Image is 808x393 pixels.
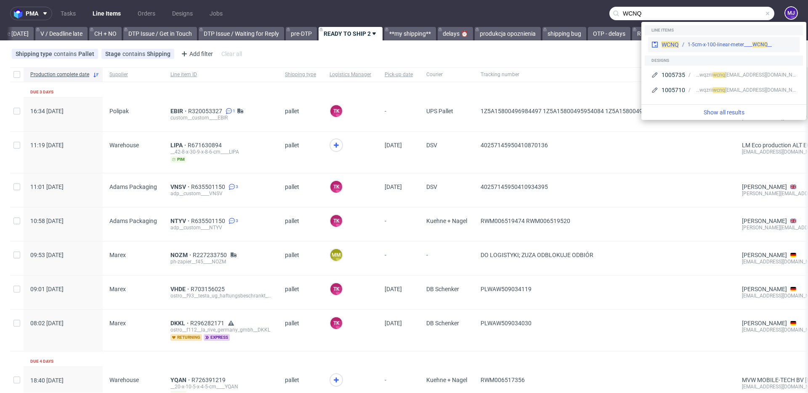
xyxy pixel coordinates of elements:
span: nq [719,87,725,93]
a: DTP Issue / Waiting for Reply [199,27,284,40]
span: Adams Packaging [109,218,157,224]
span: pallet [285,252,316,265]
span: [DATE] [385,183,402,190]
div: __1-5cm-x-100-linear-meter____ [688,41,772,48]
a: OTP - delays [588,27,630,40]
div: yzdwqzrii [694,71,719,79]
a: CH + NO [89,27,122,40]
span: Line item ID [170,71,271,78]
div: Shipping [147,50,170,57]
span: RWM006519474 RWM006519520 [481,218,570,224]
div: __20-x-10-5-x-4-5-cm____YQAN [170,383,271,390]
span: 09:01 [DATE] [30,286,64,292]
figcaption: TK [330,105,342,117]
span: returning [170,334,202,341]
a: LIPA [170,142,188,149]
a: Orders [133,7,160,20]
a: VNSV [170,183,191,190]
a: NTYV [170,218,191,224]
span: 1Z5A15800496984497 1Z5A15800495954084 1Z5A15800495518304 1Z5A15800499071511 [481,108,728,114]
span: DSV [426,142,467,163]
span: 3 [236,183,238,190]
span: WCNQ [752,42,768,48]
span: contains [122,50,147,57]
div: Add filter [178,47,215,61]
span: Kuehne + Nagel [426,218,467,231]
figcaption: TK [330,215,342,227]
span: [DATE] [385,286,402,292]
span: pallet [285,218,316,231]
span: R296282171 [190,320,226,327]
a: R635501150 [191,218,227,224]
span: - [385,252,413,265]
figcaption: TK [330,317,342,329]
a: [PERSON_NAME] [742,286,787,292]
a: R320053327 [188,108,224,114]
span: Warehouse [109,377,139,383]
span: - [385,218,413,231]
div: Due 4 days [30,358,53,365]
a: YQAN [170,377,191,383]
figcaption: MM [330,249,342,261]
span: Courier [426,71,467,78]
span: Polipak [109,108,129,114]
span: R671630894 [188,142,223,149]
a: NOZM [170,252,193,258]
span: wc [713,72,719,78]
div: 1005710 [662,86,685,94]
a: V / Deadline late [35,27,88,40]
a: R227233750 [193,252,229,258]
div: ostro__f112__la_rive_germany_gmbh__DKKL [170,327,271,333]
figcaption: TK [330,181,342,193]
a: R726391219 [191,377,227,383]
div: Clear all [220,48,244,60]
div: 1005735 [662,71,685,79]
span: Logistics Manager [330,71,371,78]
span: Marex [109,252,126,258]
span: Warehouse [109,142,139,149]
div: Line items [645,25,803,35]
span: nq [719,72,725,78]
span: 11:01 [DATE] [30,183,64,190]
span: Shipping type [16,50,54,57]
span: Pick-up date [385,71,413,78]
span: Marex [109,286,126,292]
a: [PERSON_NAME] [742,320,787,327]
span: Production complete date [30,71,89,78]
a: Designs [167,7,198,20]
span: 3 [236,218,238,224]
span: 40257145950410870136 [481,142,548,149]
span: Adams Packaging [109,183,157,190]
span: RWM006517356 [481,377,525,383]
span: [DATE] [385,320,402,327]
a: 1 [224,108,235,114]
div: adp__custom____NTYV [170,224,271,231]
span: 11:19 [DATE] [30,142,64,149]
a: [PERSON_NAME] [742,183,787,190]
a: delays ⏰ [438,27,473,40]
div: custom__custom____EBIR [170,114,271,121]
span: PLWAW509034030 [481,320,532,327]
div: ostro__f93__testa_ug_haftungsbeschrankt__VHDE [170,292,271,299]
span: pallet [285,286,316,299]
span: pma [26,11,38,16]
span: R635501150 [191,183,227,190]
a: Line Items [88,7,126,20]
span: 08:02 [DATE] [30,320,64,327]
span: UPS Pallet [426,108,467,121]
a: READY TO SHIP 2 [319,27,383,40]
span: Tracking number [481,71,728,78]
div: [EMAIL_ADDRESS][DOMAIN_NAME] [719,86,796,94]
a: shipping bug [542,27,586,40]
span: PLWAW509034119 [481,286,532,292]
span: DO LOGISTYKI; ZUZA ODBLOKUJE ODBIÓR [481,252,593,258]
div: adp__custom____VNSV [170,190,271,197]
span: R703156025 [191,286,226,292]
